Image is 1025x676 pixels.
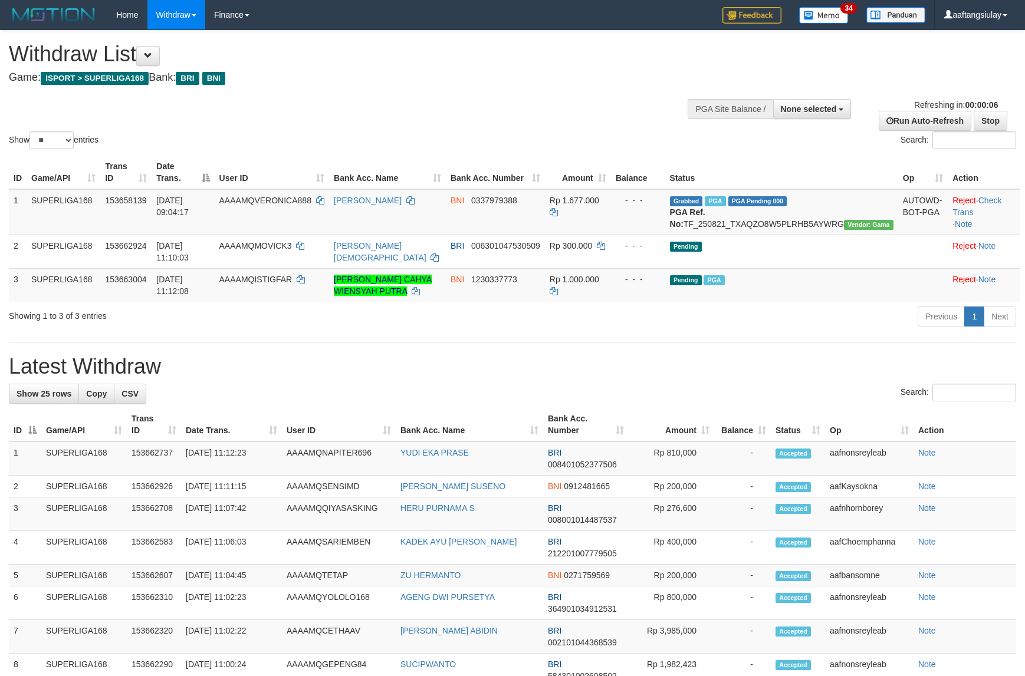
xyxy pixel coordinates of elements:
td: 4 [9,531,41,565]
td: Rp 810,000 [629,441,714,476]
td: aafnonsreyleab [825,441,914,476]
b: PGA Ref. No: [670,207,705,229]
span: Copy 008401052377506 to clipboard [548,460,617,469]
th: Op: activate to sort column ascending [825,408,914,441]
span: AAAAMQVERONICA888 [219,196,311,205]
span: [DATE] 11:10:03 [156,241,189,262]
span: None selected [781,104,837,114]
a: SUCIPWANTO [400,659,456,669]
td: [DATE] 11:02:23 [181,586,282,620]
input: Search: [932,131,1016,149]
a: Note [978,275,996,284]
td: SUPERLIGA168 [41,565,127,586]
button: None selected [773,99,852,119]
a: HERU PURNAMA S [400,503,475,513]
td: SUPERLIGA168 [41,620,127,654]
span: Accepted [776,482,811,492]
span: AAAAMQMOVICK3 [219,241,292,250]
span: 153663004 [105,275,146,284]
span: BNI [548,482,561,491]
a: Note [918,537,936,546]
a: [PERSON_NAME][DEMOGRAPHIC_DATA] [334,241,426,262]
a: Note [978,241,996,250]
th: Status [665,156,898,189]
select: Showentries [29,131,74,149]
img: MOTION_logo.png [9,6,98,24]
td: AAAAMQNAPITER696 [282,441,396,476]
a: CSV [114,384,146,404]
a: Note [918,659,936,669]
td: AAAAMQSARIEMBEN [282,531,396,565]
a: Note [918,482,936,491]
span: Grabbed [670,196,703,206]
span: Vendor URL: https://trx31.1velocity.biz [844,220,893,230]
a: Previous [918,306,965,327]
th: Bank Acc. Number: activate to sort column ascending [446,156,545,189]
td: 1 [9,441,41,476]
span: 153662924 [105,241,146,250]
a: Copy [78,384,114,404]
a: Note [918,503,936,513]
h4: Game: Bank: [9,72,672,84]
th: Op: activate to sort column ascending [898,156,948,189]
span: Copy 002101044368539 to clipboard [548,638,617,647]
img: Feedback.jpg [722,7,781,24]
a: Reject [952,241,976,250]
td: [DATE] 11:11:15 [181,476,282,497]
a: Note [918,592,936,602]
td: AAAAMQCETHAAV [282,620,396,654]
span: AAAAMQISTIGFAR [219,275,293,284]
td: - [714,476,771,497]
td: 6 [9,586,41,620]
a: [PERSON_NAME] CAHYA WIENSYAH PUTRA [334,275,432,296]
th: Trans ID: activate to sort column ascending [127,408,181,441]
a: AGENG DWI PURSETYA [400,592,495,602]
td: [DATE] 11:12:23 [181,441,282,476]
th: Date Trans.: activate to sort column descending [152,156,214,189]
span: BRI [548,592,561,602]
th: Amount: activate to sort column ascending [629,408,714,441]
img: Button%20Memo.svg [799,7,849,24]
td: 2 [9,476,41,497]
td: SUPERLIGA168 [41,476,127,497]
span: BNI [451,275,464,284]
span: PGA Pending [728,196,787,206]
td: 2 [9,235,27,268]
th: User ID: activate to sort column ascending [282,408,396,441]
td: SUPERLIGA168 [41,497,127,531]
td: · [948,235,1020,268]
span: Copy 1230337773 to clipboard [471,275,517,284]
span: Copy 006301047530509 to clipboard [471,241,540,250]
td: - [714,531,771,565]
td: SUPERLIGA168 [27,235,100,268]
span: Copy 008001014487537 to clipboard [548,515,617,525]
label: Show entries [9,131,98,149]
span: [DATE] 11:12:08 [156,275,189,296]
td: aafChoemphanna [825,531,914,565]
td: aafnhornborey [825,497,914,531]
th: Balance: activate to sort column ascending [714,408,771,441]
td: SUPERLIGA168 [41,441,127,476]
img: panduan.png [866,7,925,23]
span: Accepted [776,626,811,637]
td: Rp 400,000 [629,531,714,565]
span: Show 25 rows [17,389,71,398]
a: Check Trans [952,196,1001,217]
td: Rp 200,000 [629,476,714,497]
td: 5 [9,565,41,586]
span: BRI [548,448,561,457]
th: Game/API: activate to sort column ascending [27,156,100,189]
span: BRI [548,626,561,635]
th: Bank Acc. Name: activate to sort column ascending [396,408,543,441]
a: Stop [974,111,1007,131]
td: - [714,565,771,586]
th: Status: activate to sort column ascending [771,408,825,441]
th: User ID: activate to sort column ascending [215,156,330,189]
th: Bank Acc. Name: activate to sort column ascending [329,156,446,189]
td: AAAAMQSENSIMD [282,476,396,497]
td: SUPERLIGA168 [41,531,127,565]
th: Bank Acc. Number: activate to sort column ascending [543,408,629,441]
a: Show 25 rows [9,384,79,404]
td: 153662320 [127,620,181,654]
td: 153662708 [127,497,181,531]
